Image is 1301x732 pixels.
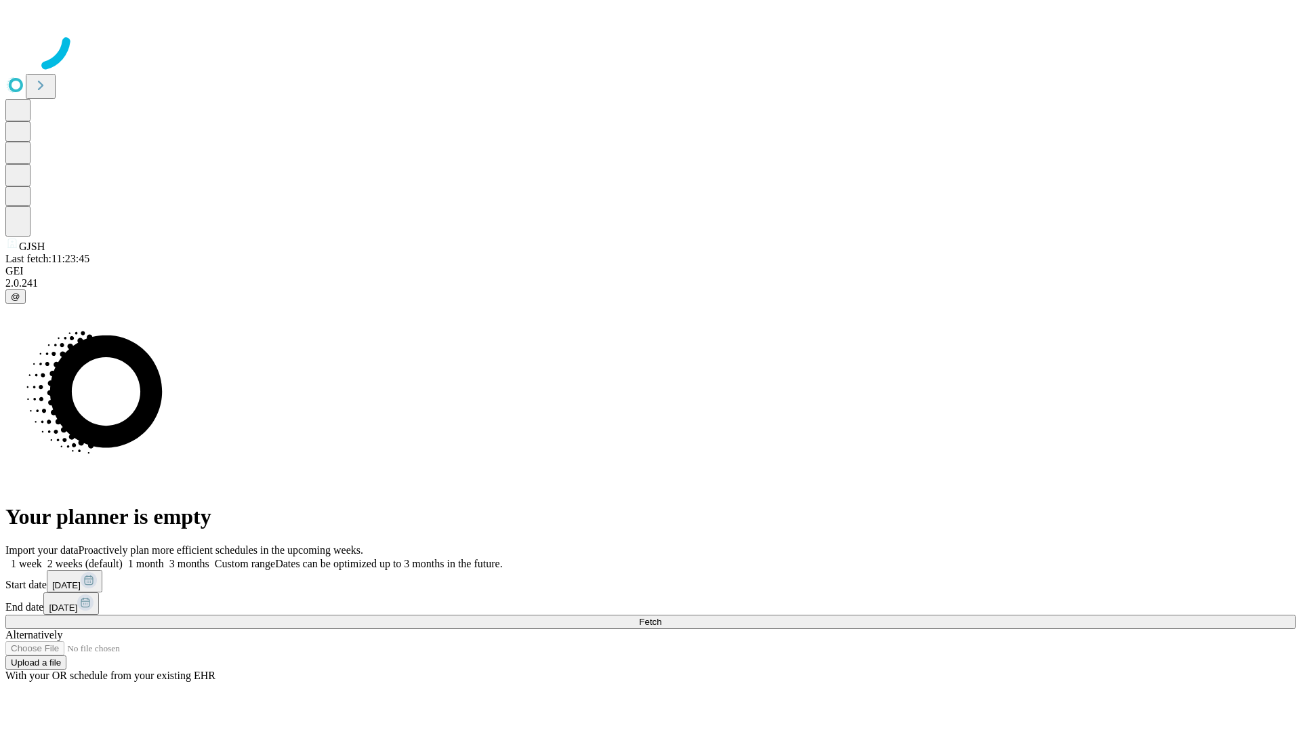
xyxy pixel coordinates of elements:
[79,544,363,556] span: Proactively plan more efficient schedules in the upcoming weeks.
[275,558,502,569] span: Dates can be optimized up to 3 months in the future.
[5,592,1296,615] div: End date
[128,558,164,569] span: 1 month
[49,603,77,613] span: [DATE]
[47,570,102,592] button: [DATE]
[19,241,45,252] span: GJSH
[5,570,1296,592] div: Start date
[52,580,81,590] span: [DATE]
[11,291,20,302] span: @
[5,253,89,264] span: Last fetch: 11:23:45
[5,655,66,670] button: Upload a file
[5,544,79,556] span: Import your data
[5,265,1296,277] div: GEI
[5,504,1296,529] h1: Your planner is empty
[5,615,1296,629] button: Fetch
[5,670,215,681] span: With your OR schedule from your existing EHR
[639,617,661,627] span: Fetch
[5,289,26,304] button: @
[5,277,1296,289] div: 2.0.241
[43,592,99,615] button: [DATE]
[47,558,123,569] span: 2 weeks (default)
[169,558,209,569] span: 3 months
[11,558,42,569] span: 1 week
[5,629,62,640] span: Alternatively
[215,558,275,569] span: Custom range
